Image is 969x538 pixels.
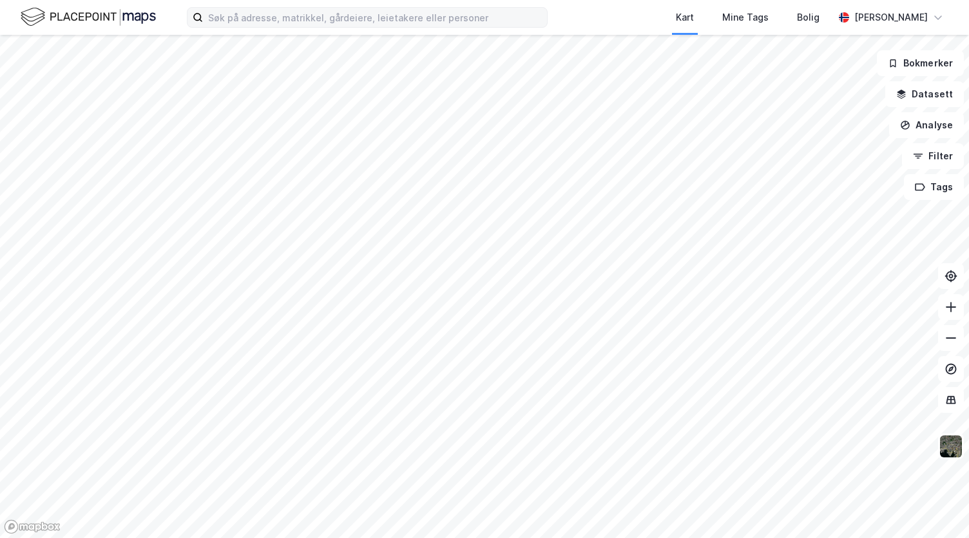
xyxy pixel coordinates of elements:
input: Søk på adresse, matrikkel, gårdeiere, leietakere eller personer [203,8,547,27]
button: Analyse [889,112,964,138]
img: logo.f888ab2527a4732fd821a326f86c7f29.svg [21,6,156,28]
div: Mine Tags [722,10,769,25]
button: Datasett [885,81,964,107]
div: Kart [676,10,694,25]
img: 9k= [939,434,963,459]
div: Bolig [797,10,820,25]
div: [PERSON_NAME] [854,10,928,25]
button: Bokmerker [877,50,964,76]
iframe: Chat Widget [905,476,969,538]
button: Tags [904,174,964,200]
button: Filter [902,143,964,169]
a: Mapbox homepage [4,519,61,534]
